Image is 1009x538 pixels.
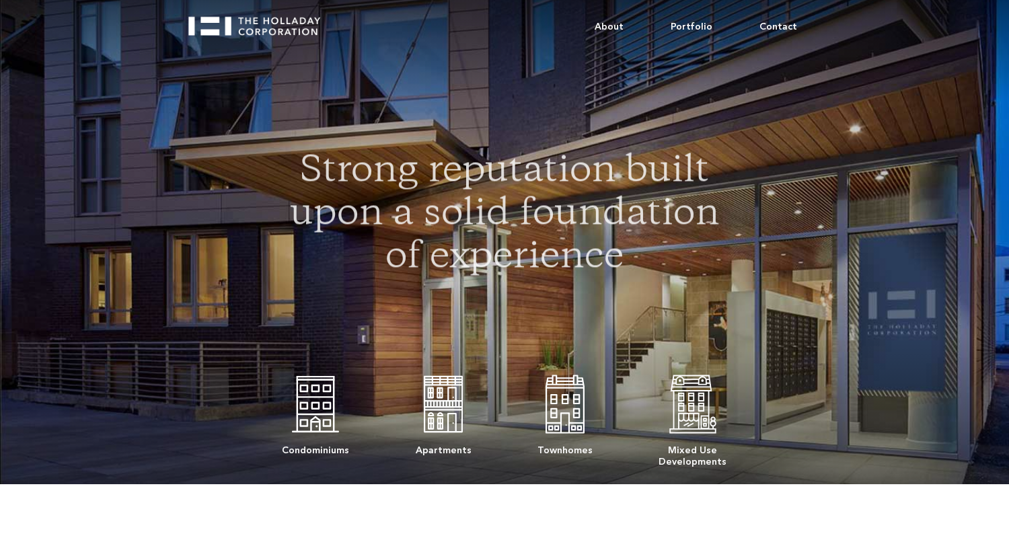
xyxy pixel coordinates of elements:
[188,7,332,36] a: home
[283,151,726,280] h1: Strong reputation built upon a solid foundation of experience
[537,438,593,456] div: Townhomes
[282,438,349,456] div: Condominiums
[736,7,821,47] a: Contact
[647,7,736,47] a: Portfolio
[659,438,726,467] div: Mixed Use Developments
[571,7,647,47] a: About
[416,438,472,456] div: Apartments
